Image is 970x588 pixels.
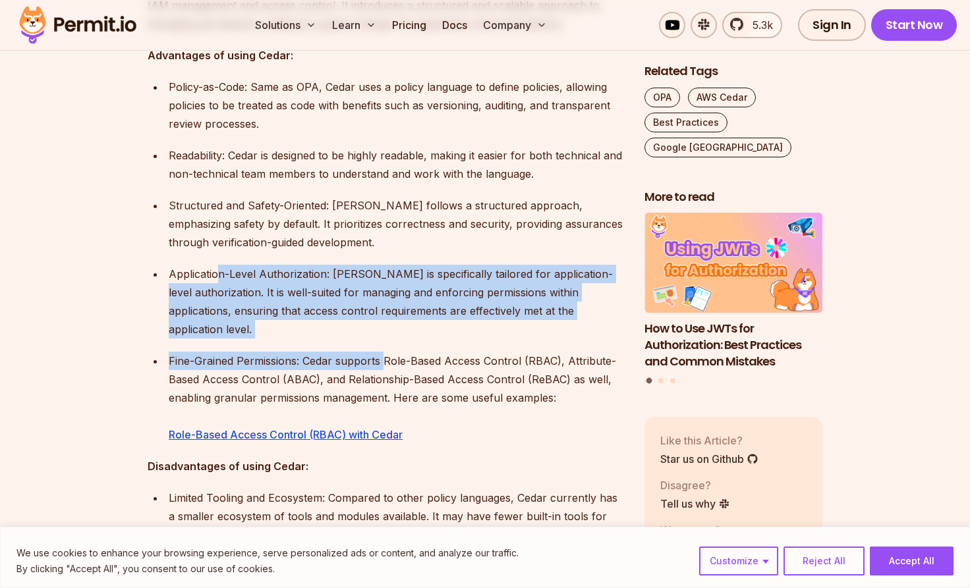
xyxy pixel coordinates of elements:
button: Go to slide 1 [646,378,652,384]
p: Want more? [660,522,763,538]
p: We use cookies to enhance your browsing experience, serve personalized ads or content, and analyz... [16,545,519,561]
button: Company [478,12,552,38]
a: OPA [644,88,680,107]
a: Google [GEOGRAPHIC_DATA] [644,138,791,157]
p: Readability: Cedar is designed to be highly readable, making it easier for both technical and non... [169,146,623,183]
h3: How to Use JWTs for Authorization: Best Practices and Common Mistakes [644,321,822,369]
p: Limited Tooling and Ecosystem: Compared to other policy languages, Cedar currently has a smaller ... [169,489,623,562]
img: How to Use JWTs for Authorization: Best Practices and Common Mistakes [644,213,822,313]
p: Fine-Grained Permissions: Cedar supports Role-Based Access Control (RBAC), Attribute-Based Access... [169,352,623,444]
button: Go to slide 2 [658,378,664,383]
button: Go to slide 3 [670,378,675,383]
a: Star us on Github [660,451,758,467]
h2: More to read [644,189,822,205]
a: Docs [437,12,472,38]
p: Policy-as-Code: Same as OPA, Cedar uses a policy language to define policies, allowing policies t... [169,78,623,133]
h2: Related Tags [644,63,822,80]
span: 5.3k [745,17,773,33]
img: Permit logo [13,3,142,47]
button: Learn [327,12,382,38]
a: Start Now [871,9,957,41]
p: Application-Level Authorization: [PERSON_NAME] is specifically tailored for application-level aut... [169,265,623,338]
strong: Disadvantages of using Cedar: [148,460,308,473]
a: Pricing [387,12,432,38]
p: Like this Article? [660,433,758,448]
p: By clicking "Accept All", you consent to our use of cookies. [16,561,519,577]
p: Structured and Safety-Oriented: [PERSON_NAME] follows a structured approach, emphasizing safety b... [169,196,623,252]
button: Solutions [250,12,322,38]
a: Role-Based Access Control (RBAC) with Cedar [169,428,403,441]
div: Posts [644,213,822,386]
button: Accept All [870,547,954,575]
a: Tell us why [660,496,730,512]
a: AWS Cedar [688,88,756,107]
a: 5.3k [722,12,782,38]
p: Disagree? [660,477,730,493]
button: Customize [699,547,778,575]
a: Sign In [798,9,866,41]
button: Reject All [784,547,865,575]
a: How to Use JWTs for Authorization: Best Practices and Common MistakesHow to Use JWTs for Authoriz... [644,213,822,370]
strong: Advantages of using Cedar: [148,49,293,62]
li: 1 of 3 [644,213,822,370]
a: Best Practices [644,113,727,132]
